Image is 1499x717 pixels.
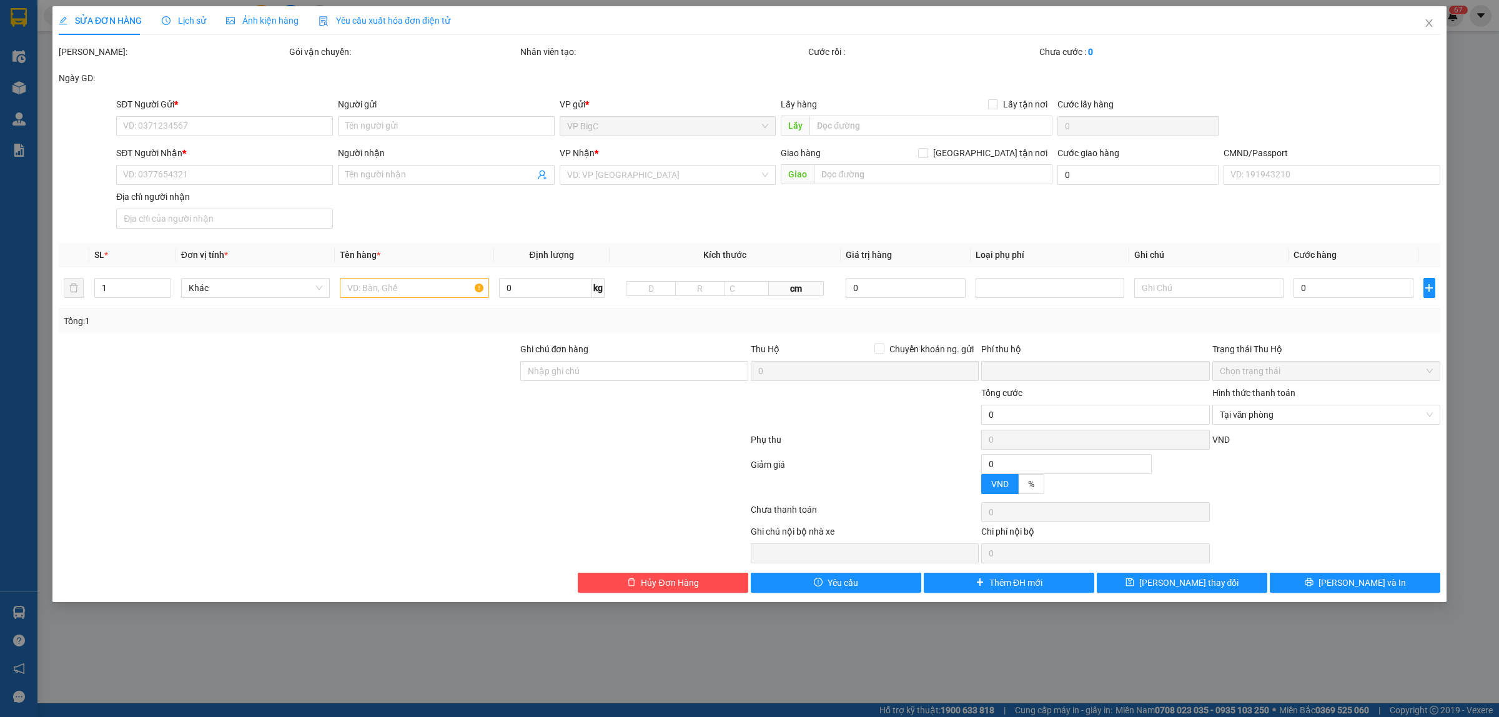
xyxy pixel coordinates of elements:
[1129,243,1288,267] th: Ghi chú
[828,576,858,590] span: Yêu cầu
[981,525,1209,543] div: Chi phí nội bộ
[530,250,574,260] span: Định lượng
[181,250,228,260] span: Đơn vị tính
[751,573,921,593] button: exclamation-circleYêu cầu
[319,16,329,26] img: icon
[162,16,171,25] span: clock-circle
[1212,388,1295,398] label: Hình thức thanh toán
[1220,405,1433,424] span: Tại văn phòng
[781,148,821,158] span: Giao hàng
[64,278,84,298] button: delete
[627,578,636,588] span: delete
[578,573,748,593] button: deleteHủy Đơn Hàng
[1270,573,1440,593] button: printer[PERSON_NAME] và In
[884,342,979,356] span: Chuyển khoản ng. gửi
[924,573,1094,593] button: plusThêm ĐH mới
[1134,278,1283,298] input: Ghi Chú
[749,433,980,455] div: Phụ thu
[971,243,1129,267] th: Loại phụ phí
[116,190,333,204] div: Địa chỉ người nhận
[226,16,235,25] span: picture
[1318,576,1406,590] span: [PERSON_NAME] và In
[162,16,206,26] span: Lịch sử
[59,16,142,26] span: SỬA ĐƠN HÀNG
[116,146,333,160] div: SĐT Người Nhận
[59,71,287,85] div: Ngày GD:
[675,281,725,296] input: R
[1039,45,1267,59] div: Chưa cước :
[641,576,698,590] span: Hủy Đơn Hàng
[781,99,817,109] span: Lấy hàng
[340,278,488,298] input: VD: Bàn, Ghế
[567,117,769,136] span: VP BigC
[809,116,1052,136] input: Dọc đường
[1097,573,1267,593] button: save[PERSON_NAME] thay đổi
[338,146,555,160] div: Người nhận
[846,250,892,260] span: Giá trị hàng
[769,281,824,296] span: cm
[1220,362,1433,380] span: Chọn trạng thái
[998,97,1052,111] span: Lấy tận nơi
[1224,146,1440,160] div: CMND/Passport
[1139,576,1239,590] span: [PERSON_NAME] thay đổi
[781,116,809,136] span: Lấy
[1057,116,1219,136] input: Cước lấy hàng
[703,250,746,260] span: Kích thước
[751,525,979,543] div: Ghi chú nội bộ nhà xe
[1028,479,1034,489] span: %
[981,388,1022,398] span: Tổng cước
[991,479,1009,489] span: VND
[520,45,806,59] div: Nhân viên tạo:
[1088,47,1093,57] b: 0
[338,97,555,111] div: Người gửi
[976,578,984,588] span: plus
[340,250,380,260] span: Tên hàng
[520,344,589,354] label: Ghi chú đơn hàng
[989,576,1042,590] span: Thêm ĐH mới
[725,281,769,296] input: C
[560,97,776,111] div: VP gửi
[1212,342,1440,356] div: Trạng thái Thu Hộ
[808,45,1036,59] div: Cước rồi :
[64,314,578,328] div: Tổng: 1
[749,458,980,500] div: Giảm giá
[626,281,676,296] input: D
[1212,435,1230,445] span: VND
[928,146,1052,160] span: [GEOGRAPHIC_DATA] tận nơi
[319,16,450,26] span: Yêu cầu xuất hóa đơn điện tử
[749,503,980,525] div: Chưa thanh toán
[226,16,299,26] span: Ảnh kiện hàng
[94,250,104,260] span: SL
[189,279,322,297] span: Khác
[814,578,823,588] span: exclamation-circle
[981,342,1209,361] div: Phí thu hộ
[1057,165,1219,185] input: Cước giao hàng
[751,344,779,354] span: Thu Hộ
[537,170,547,180] span: user-add
[116,97,333,111] div: SĐT Người Gửi
[592,278,605,298] span: kg
[1412,6,1447,41] button: Close
[1424,18,1434,28] span: close
[289,45,517,59] div: Gói vận chuyển:
[1057,148,1119,158] label: Cước giao hàng
[59,45,287,59] div: [PERSON_NAME]:
[1057,99,1114,109] label: Cước lấy hàng
[1424,283,1435,293] span: plus
[781,164,814,184] span: Giao
[59,16,67,25] span: edit
[1305,578,1313,588] span: printer
[1423,278,1435,298] button: plus
[116,209,333,229] input: Địa chỉ của người nhận
[520,361,748,381] input: Ghi chú đơn hàng
[814,164,1052,184] input: Dọc đường
[1125,578,1134,588] span: save
[1294,250,1337,260] span: Cước hàng
[560,148,595,158] span: VP Nhận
